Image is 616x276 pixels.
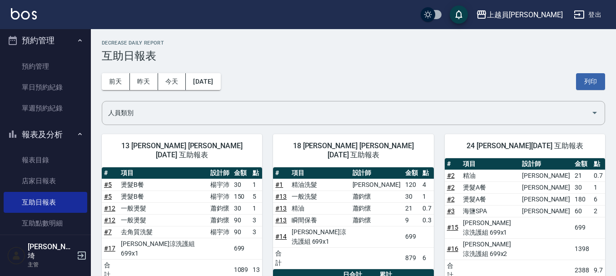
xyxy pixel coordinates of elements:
[119,167,208,179] th: 項目
[104,193,112,200] a: #5
[208,191,232,202] td: 楊宇沛
[461,170,520,181] td: 精油
[461,238,520,260] td: [PERSON_NAME]涼洗護組 699x2
[4,234,87,255] a: 設計師日報表
[461,193,520,205] td: 燙髮A餐
[591,170,605,181] td: 0.7
[275,205,287,212] a: #13
[102,40,605,46] h2: Decrease Daily Report
[250,202,262,214] td: 1
[420,214,434,226] td: 0.3
[4,77,87,98] a: 單日預約紀錄
[275,193,287,200] a: #13
[208,179,232,191] td: 楊宇沛
[591,181,605,193] td: 1
[130,73,158,90] button: 昨天
[447,207,455,215] a: #3
[232,179,251,191] td: 30
[7,246,25,265] img: Person
[572,158,591,170] th: 金額
[289,214,350,226] td: 瞬間保養
[456,141,594,151] span: 24 [PERSON_NAME][DATE] 互助報表
[520,170,572,181] td: [PERSON_NAME]
[4,98,87,119] a: 單週預約紀錄
[461,205,520,217] td: 海鹽SPA
[104,181,112,188] a: #5
[289,191,350,202] td: 一般洗髮
[447,224,458,231] a: #15
[520,158,572,170] th: 設計師
[447,245,458,252] a: #16
[102,73,130,90] button: 前天
[289,226,350,247] td: [PERSON_NAME]涼洗護組 699x1
[420,167,434,179] th: 點
[104,205,115,212] a: #12
[104,245,115,252] a: #17
[461,158,520,170] th: 項目
[4,29,87,52] button: 預約管理
[250,167,262,179] th: 點
[119,191,208,202] td: 燙髮B餐
[4,213,87,234] a: 互助點數明細
[572,181,591,193] td: 30
[572,238,591,260] td: 1398
[447,172,455,179] a: #2
[289,179,350,191] td: 精油洗髮
[28,261,74,269] p: 主管
[403,167,420,179] th: 金額
[445,158,461,170] th: #
[119,214,208,226] td: 一般燙髮
[119,238,208,259] td: [PERSON_NAME]涼洗護組 699x1
[572,170,591,181] td: 21
[250,191,262,202] td: 5
[11,8,37,20] img: Logo
[119,226,208,238] td: 去角質洗髮
[461,217,520,238] td: [PERSON_NAME]涼洗護組 699x1
[28,242,74,261] h5: [PERSON_NAME]埼
[472,5,566,24] button: 上越員[PERSON_NAME]
[275,233,287,240] a: #14
[420,179,434,191] td: 4
[520,181,572,193] td: [PERSON_NAME]
[4,171,87,191] a: 店家日報表
[420,247,434,269] td: 6
[250,179,262,191] td: 1
[350,179,403,191] td: [PERSON_NAME]
[403,179,420,191] td: 120
[158,73,186,90] button: 今天
[119,179,208,191] td: 燙髮B餐
[4,150,87,171] a: 報表目錄
[289,167,350,179] th: 項目
[576,73,605,90] button: 列印
[232,214,251,226] td: 90
[350,191,403,202] td: 蕭鈞懷
[350,214,403,226] td: 蕭鈞懷
[104,216,115,224] a: #12
[232,226,251,238] td: 90
[461,181,520,193] td: 燙髮A餐
[420,202,434,214] td: 0.7
[250,214,262,226] td: 3
[102,167,119,179] th: #
[403,191,420,202] td: 30
[106,105,587,121] input: 人員名稱
[591,205,605,217] td: 2
[4,56,87,77] a: 預約管理
[113,141,251,160] span: 13 [PERSON_NAME] [PERSON_NAME] [DATE] 互助報表
[350,202,403,214] td: 蕭鈞懷
[102,50,605,62] h3: 互助日報表
[273,167,433,269] table: a dense table
[208,226,232,238] td: 楊宇沛
[284,141,422,160] span: 18 [PERSON_NAME] [PERSON_NAME] [DATE] 互助報表
[186,73,220,90] button: [DATE]
[520,205,572,217] td: [PERSON_NAME]
[570,6,605,23] button: 登出
[572,205,591,217] td: 60
[208,214,232,226] td: 蕭鈞懷
[447,184,455,191] a: #2
[587,105,602,120] button: Open
[591,193,605,205] td: 6
[572,193,591,205] td: 180
[4,123,87,146] button: 報表及分析
[403,226,420,247] td: 699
